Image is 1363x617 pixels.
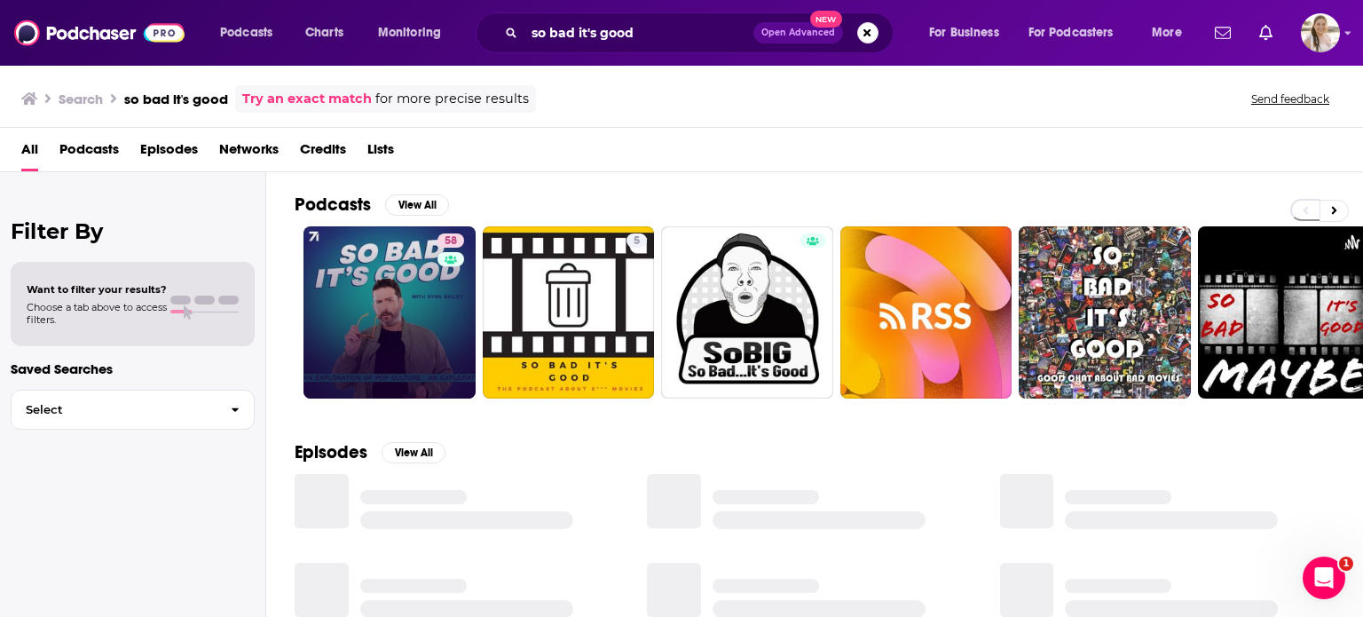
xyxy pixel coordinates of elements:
[295,441,367,463] h2: Episodes
[1303,557,1345,599] iframe: Intercom live chat
[634,233,640,250] span: 5
[11,360,255,377] p: Saved Searches
[375,89,529,109] span: for more precise results
[59,91,103,107] h3: Search
[1246,91,1335,107] button: Send feedback
[1301,13,1340,52] button: Show profile menu
[1208,18,1238,48] a: Show notifications dropdown
[1252,18,1280,48] a: Show notifications dropdown
[524,19,753,47] input: Search podcasts, credits, & more...
[753,22,843,44] button: Open AdvancedNew
[378,20,441,45] span: Monitoring
[1017,19,1139,47] button: open menu
[483,226,655,399] a: 5
[59,135,119,171] a: Podcasts
[366,19,464,47] button: open menu
[14,16,185,50] img: Podchaser - Follow, Share and Rate Podcasts
[124,91,228,107] h3: so bad it's good
[300,135,346,171] a: Credits
[1301,13,1340,52] img: User Profile
[929,20,999,45] span: For Business
[27,301,167,326] span: Choose a tab above to access filters.
[382,442,445,463] button: View All
[917,19,1021,47] button: open menu
[385,194,449,216] button: View All
[208,19,295,47] button: open menu
[445,233,457,250] span: 58
[1139,19,1204,47] button: open menu
[21,135,38,171] a: All
[11,390,255,430] button: Select
[295,194,371,216] h2: Podcasts
[305,20,343,45] span: Charts
[12,404,217,415] span: Select
[27,283,167,296] span: Want to filter your results?
[810,11,842,28] span: New
[140,135,198,171] a: Episodes
[1028,20,1114,45] span: For Podcasters
[761,28,835,37] span: Open Advanced
[367,135,394,171] a: Lists
[1301,13,1340,52] span: Logged in as acquavie
[1152,20,1182,45] span: More
[1339,557,1353,571] span: 1
[626,233,647,248] a: 5
[303,226,476,399] a: 58
[295,194,449,216] a: PodcastsView All
[220,20,272,45] span: Podcasts
[295,441,445,463] a: EpisodesView All
[242,89,372,109] a: Try an exact match
[492,12,910,53] div: Search podcasts, credits, & more...
[294,19,354,47] a: Charts
[219,135,279,171] a: Networks
[11,218,255,244] h2: Filter By
[437,233,464,248] a: 58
